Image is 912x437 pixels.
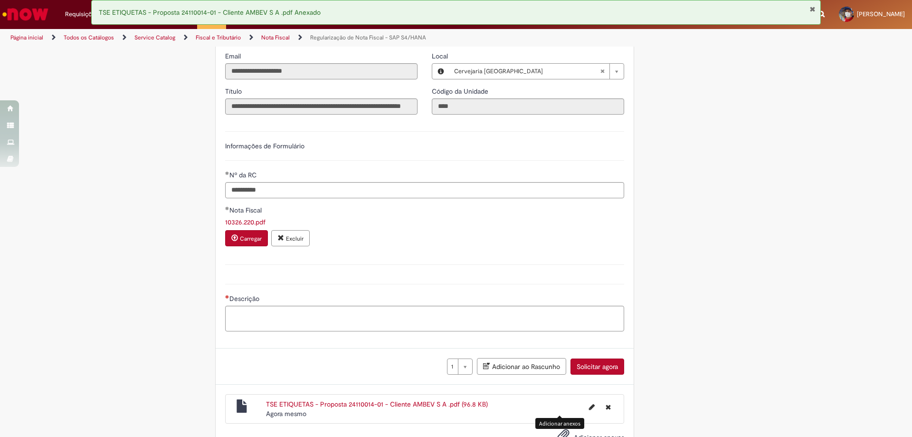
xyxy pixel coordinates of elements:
span: [PERSON_NAME] [857,10,905,18]
a: Download de 10326.220.pdf [225,218,266,226]
button: Local, Visualizar este registro Cervejaria Pernambuco [432,64,449,79]
input: Email [225,63,418,79]
span: Obrigatório Preenchido [225,206,229,210]
span: Descrição [229,294,261,303]
a: Nota Fiscal [261,34,290,41]
span: Obrigatório Preenchido [225,171,229,175]
span: Nota Fiscal [229,206,264,214]
a: TSE ETIQUETAS - Proposta 24110014-01 - Cliente AMBEV S A .pdf (96.8 KB) [266,400,488,408]
button: Solicitar agora [570,359,624,375]
span: Somente leitura - Código da Unidade [432,87,490,96]
a: Regularização de Nota Fiscal - SAP S4/HANA [310,34,426,41]
a: Cervejaria [GEOGRAPHIC_DATA]Limpar campo Local [449,64,624,79]
textarea: Descrição [225,306,624,331]
label: Somente leitura - Email [225,51,243,61]
small: Carregar [240,235,262,243]
button: Adicionar ao Rascunho [477,358,566,375]
label: Somente leitura - Código da Unidade [432,87,490,96]
label: Informações de Formulário [225,142,304,150]
time: 01/10/2025 13:21:35 [266,409,306,418]
span: Requisições [65,10,98,19]
a: Service Catalog [134,34,175,41]
a: Todos os Catálogos [64,34,114,41]
input: Título [225,98,418,115]
a: 1 [447,359,473,375]
label: Somente leitura - Título [225,87,244,96]
button: Editar nome de arquivo TSE ETIQUETAS - Proposta 24110014-01 - Cliente AMBEV S A .pdf [583,399,600,415]
span: Local [432,52,450,60]
button: Fechar Notificação [809,5,816,13]
input: Código da Unidade [432,98,624,115]
button: Excluir TSE ETIQUETAS - Proposta 24110014-01 - Cliente AMBEV S A .pdf [600,399,617,415]
div: Adicionar anexos [535,418,584,429]
span: Somente leitura - Email [225,52,243,60]
span: Necessários [225,295,229,299]
button: Excluir anexo 10326.220.pdf [271,230,310,246]
span: TSE ETIQUETAS - Proposta 24110014-01 - Cliente AMBEV S A .pdf Anexado [99,8,321,17]
small: Excluir [286,235,304,243]
span: 1 [451,359,453,374]
ul: Trilhas de página [7,29,601,47]
span: Cervejaria [GEOGRAPHIC_DATA] [454,64,600,79]
span: Somente leitura - Título [225,87,244,96]
abbr: Limpar campo Local [595,64,609,79]
a: Página inicial [10,34,43,41]
span: Agora mesmo [266,409,306,418]
button: Carregar anexo de Nota Fiscal Required [225,230,268,246]
span: Nº da RC [229,171,258,179]
input: Nº da RC [225,182,624,198]
img: ServiceNow [1,5,50,24]
a: Fiscal e Tributário [196,34,241,41]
